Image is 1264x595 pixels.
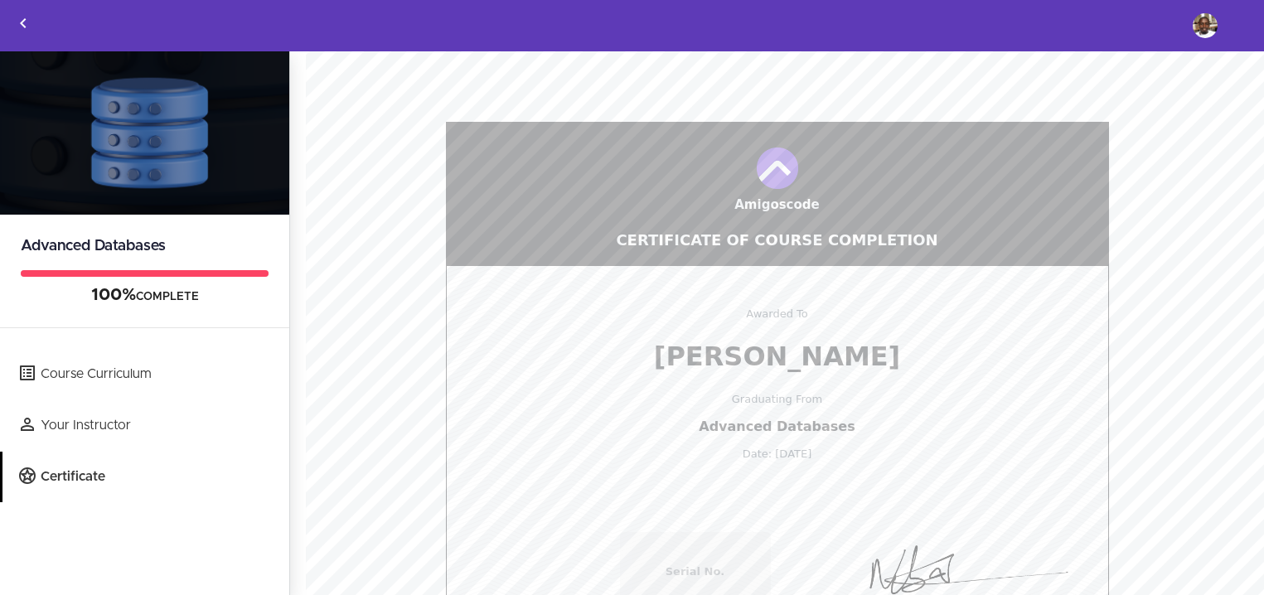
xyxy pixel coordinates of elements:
a: Course Curriculum [2,349,289,399]
a: Your Instructor [2,400,289,451]
span: 100% [91,287,136,303]
span: Date: [DATE] [455,447,1100,460]
span: Amigoscode [480,197,1075,212]
svg: Back to courses [13,13,33,33]
a: Certificate [2,452,289,502]
span: Graduating From [455,393,1100,405]
span: Serial No. [637,565,754,578]
span: Awarded To [455,307,1100,320]
div: COMPLETE [21,285,269,307]
img: fadhilkiima@gmail.com [1193,13,1218,38]
span: Certificate Of Course Completion [480,231,1075,249]
span: Advanced Databases [455,418,1100,434]
span: [PERSON_NAME] [455,341,1100,372]
img: rTcRaYUhR6ON6QKSlfKM_logo-small.png [757,148,798,189]
a: Back to courses [1,1,46,48]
